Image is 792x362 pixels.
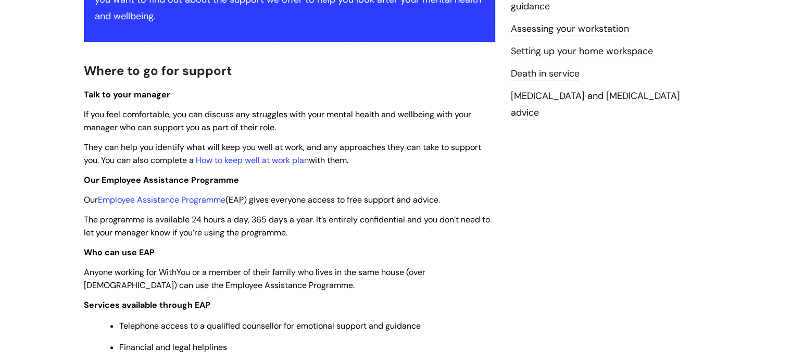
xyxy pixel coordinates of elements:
span: They can help you identify what will keep you well at work, and any approaches they can take to s... [84,142,481,166]
span: Anyone working for WithYou or a member of their family who lives in the same house (over [DEMOGRA... [84,267,425,291]
a: [MEDICAL_DATA] and [MEDICAL_DATA] advice [511,90,680,120]
a: Employee Assistance Programme [98,194,225,205]
span: If you feel comfortable, you can discuss any struggles with your mental health and wellbeing with... [84,109,471,133]
span: Telephone access to a qualified counsellor for emotional support and guidance [119,320,421,331]
a: How to keep well at work plan [196,155,309,166]
span: with them. [309,155,348,166]
span: Where to go for support [84,63,232,79]
a: Death in service [511,67,580,81]
a: Assessing your workstation [511,22,629,36]
span: Our (EAP) gives everyone access to free support and advice. [84,194,440,205]
span: Our Employee Assistance Programme [84,174,239,185]
a: Setting up your home workspace [511,45,653,58]
span: The programme is available 24 hours a day, 365 days a year. It’s entirely confidential and you do... [84,214,490,238]
strong: Services available through EAP [84,299,210,310]
span: Talk to your manager [84,89,170,100]
span: Financial and legal helplines [119,342,227,353]
strong: Who can use EAP [84,247,155,258]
